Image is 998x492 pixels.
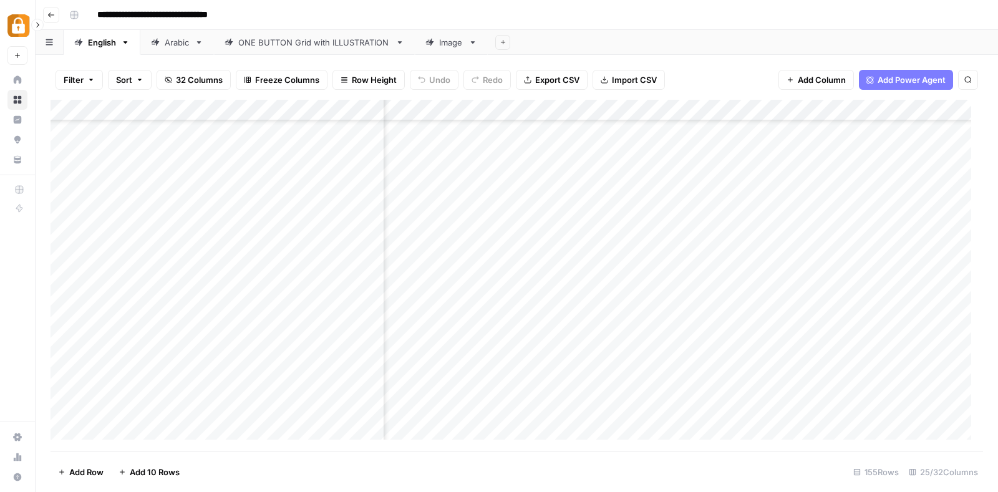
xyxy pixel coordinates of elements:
[130,466,180,478] span: Add 10 Rows
[165,36,190,49] div: Arabic
[483,74,503,86] span: Redo
[7,150,27,170] a: Your Data
[410,70,458,90] button: Undo
[88,36,116,49] div: English
[140,30,214,55] a: Arabic
[236,70,327,90] button: Freeze Columns
[848,462,904,482] div: 155 Rows
[612,74,657,86] span: Import CSV
[7,427,27,447] a: Settings
[7,10,27,41] button: Workspace: Adzz
[593,70,665,90] button: Import CSV
[535,74,579,86] span: Export CSV
[904,462,983,482] div: 25/32 Columns
[859,70,953,90] button: Add Power Agent
[157,70,231,90] button: 32 Columns
[7,70,27,90] a: Home
[176,74,223,86] span: 32 Columns
[69,466,104,478] span: Add Row
[516,70,588,90] button: Export CSV
[51,462,111,482] button: Add Row
[778,70,854,90] button: Add Column
[7,130,27,150] a: Opportunities
[798,74,846,86] span: Add Column
[64,30,140,55] a: English
[7,110,27,130] a: Insights
[111,462,187,482] button: Add 10 Rows
[56,70,103,90] button: Filter
[238,36,390,49] div: ONE BUTTON Grid with ILLUSTRATION
[214,30,415,55] a: ONE BUTTON Grid with ILLUSTRATION
[64,74,84,86] span: Filter
[7,90,27,110] a: Browse
[878,74,946,86] span: Add Power Agent
[439,36,463,49] div: Image
[429,74,450,86] span: Undo
[108,70,152,90] button: Sort
[352,74,397,86] span: Row Height
[415,30,488,55] a: Image
[7,467,27,487] button: Help + Support
[463,70,511,90] button: Redo
[332,70,405,90] button: Row Height
[7,14,30,37] img: Adzz Logo
[255,74,319,86] span: Freeze Columns
[116,74,132,86] span: Sort
[7,447,27,467] a: Usage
